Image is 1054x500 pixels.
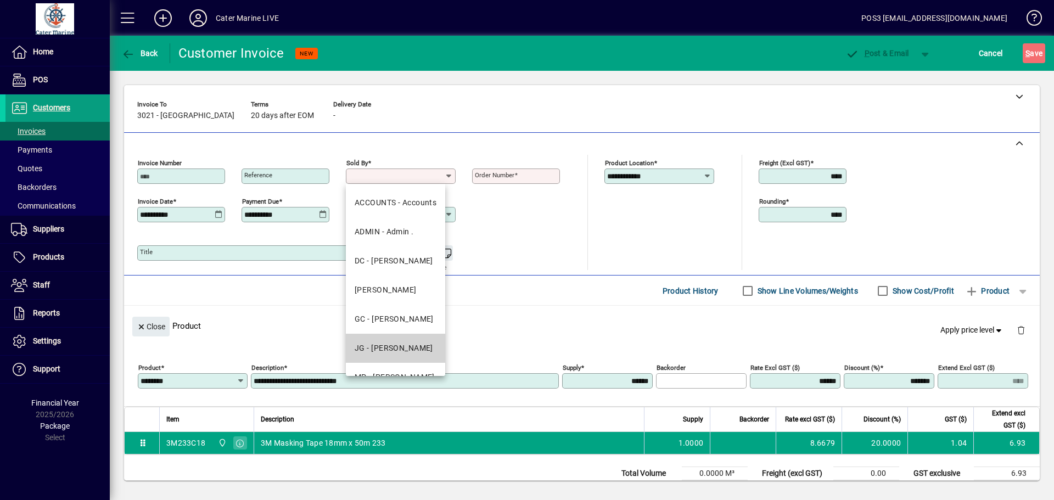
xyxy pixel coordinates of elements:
[346,363,445,392] mat-option: MP - Margaret Pierce
[140,248,153,256] mat-label: Title
[5,300,110,327] a: Reports
[31,398,79,407] span: Financial Year
[785,413,835,425] span: Rate excl GST ($)
[300,50,313,57] span: NEW
[960,281,1015,301] button: Product
[833,467,899,480] td: 0.00
[605,159,654,167] mat-label: Product location
[616,480,682,493] td: Total Weight
[242,198,279,205] mat-label: Payment due
[5,328,110,355] a: Settings
[40,422,70,430] span: Package
[663,282,719,300] span: Product History
[346,305,445,334] mat-option: GC - Gerard Cantin
[683,413,703,425] span: Supply
[355,226,414,238] div: ADMIN - Admin .
[1018,2,1040,38] a: Knowledge Base
[5,272,110,299] a: Staff
[965,282,1010,300] span: Product
[1008,325,1034,335] app-page-header-button: Delete
[5,66,110,94] a: POS
[33,47,53,56] span: Home
[1008,317,1034,343] button: Delete
[355,197,436,209] div: ACCOUNTS - Accounts
[11,201,76,210] span: Communications
[890,285,954,296] label: Show Cost/Profit
[346,217,445,246] mat-option: ADMIN - Admin .
[974,467,1040,480] td: 6.93
[657,364,686,372] mat-label: Backorder
[908,480,974,493] td: GST
[137,318,165,336] span: Close
[845,49,909,58] span: ost & Email
[130,321,172,331] app-page-header-button: Close
[945,413,967,425] span: GST ($)
[563,364,581,372] mat-label: Supply
[33,224,64,233] span: Suppliers
[145,8,181,28] button: Add
[138,198,173,205] mat-label: Invoice date
[110,43,170,63] app-page-header-button: Back
[355,255,433,267] div: DC - [PERSON_NAME]
[1023,43,1045,63] button: Save
[346,246,445,276] mat-option: DC - Dan Cleaver
[11,183,57,192] span: Backorders
[11,127,46,136] span: Invoices
[5,196,110,215] a: Communications
[756,480,833,493] td: Rounding
[261,437,386,448] span: 3M Masking Tape 18mm x 50m 233
[759,159,810,167] mat-label: Freight (excl GST)
[346,276,445,305] mat-option: DEB - Debbie McQuarters
[346,334,445,363] mat-option: JG - John Giles
[166,413,180,425] span: Item
[11,164,42,173] span: Quotes
[475,171,514,179] mat-label: Order number
[759,198,786,205] mat-label: Rounding
[137,111,234,120] span: 3021 - [GEOGRAPHIC_DATA]
[355,313,434,325] div: GC - [PERSON_NAME]
[907,432,973,454] td: 1.04
[261,413,294,425] span: Description
[244,171,272,179] mat-label: Reference
[940,324,1004,336] span: Apply price level
[682,480,748,493] td: 0.0000 Kg
[755,285,858,296] label: Show Line Volumes/Weights
[976,43,1006,63] button: Cancel
[756,467,833,480] td: Freight (excl GST)
[936,321,1008,340] button: Apply price level
[658,281,723,301] button: Product History
[783,437,835,448] div: 8.6679
[119,43,161,63] button: Back
[178,44,284,62] div: Customer Invoice
[138,159,182,167] mat-label: Invoice number
[121,49,158,58] span: Back
[355,372,435,383] div: MP - [PERSON_NAME]
[938,364,995,372] mat-label: Extend excl GST ($)
[355,284,417,296] div: [PERSON_NAME]
[1025,49,1030,58] span: S
[355,342,433,354] div: JG - [PERSON_NAME]
[844,364,880,372] mat-label: Discount (%)
[682,467,748,480] td: 0.0000 M³
[216,9,279,27] div: Cater Marine LIVE
[124,306,1040,346] div: Product
[833,480,899,493] td: 0.00
[333,111,335,120] span: -
[739,413,769,425] span: Backorder
[215,437,228,449] span: Cater Marine
[908,467,974,480] td: GST exclusive
[980,407,1025,431] span: Extend excl GST ($)
[5,178,110,196] a: Backorders
[973,432,1039,454] td: 6.93
[5,122,110,141] a: Invoices
[166,437,205,448] div: 3M233C18
[5,159,110,178] a: Quotes
[33,252,64,261] span: Products
[861,9,1007,27] div: POS3 [EMAIL_ADDRESS][DOMAIN_NAME]
[864,413,901,425] span: Discount (%)
[974,480,1040,493] td: 1.04
[33,75,48,84] span: POS
[750,364,800,372] mat-label: Rate excl GST ($)
[5,141,110,159] a: Payments
[33,364,60,373] span: Support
